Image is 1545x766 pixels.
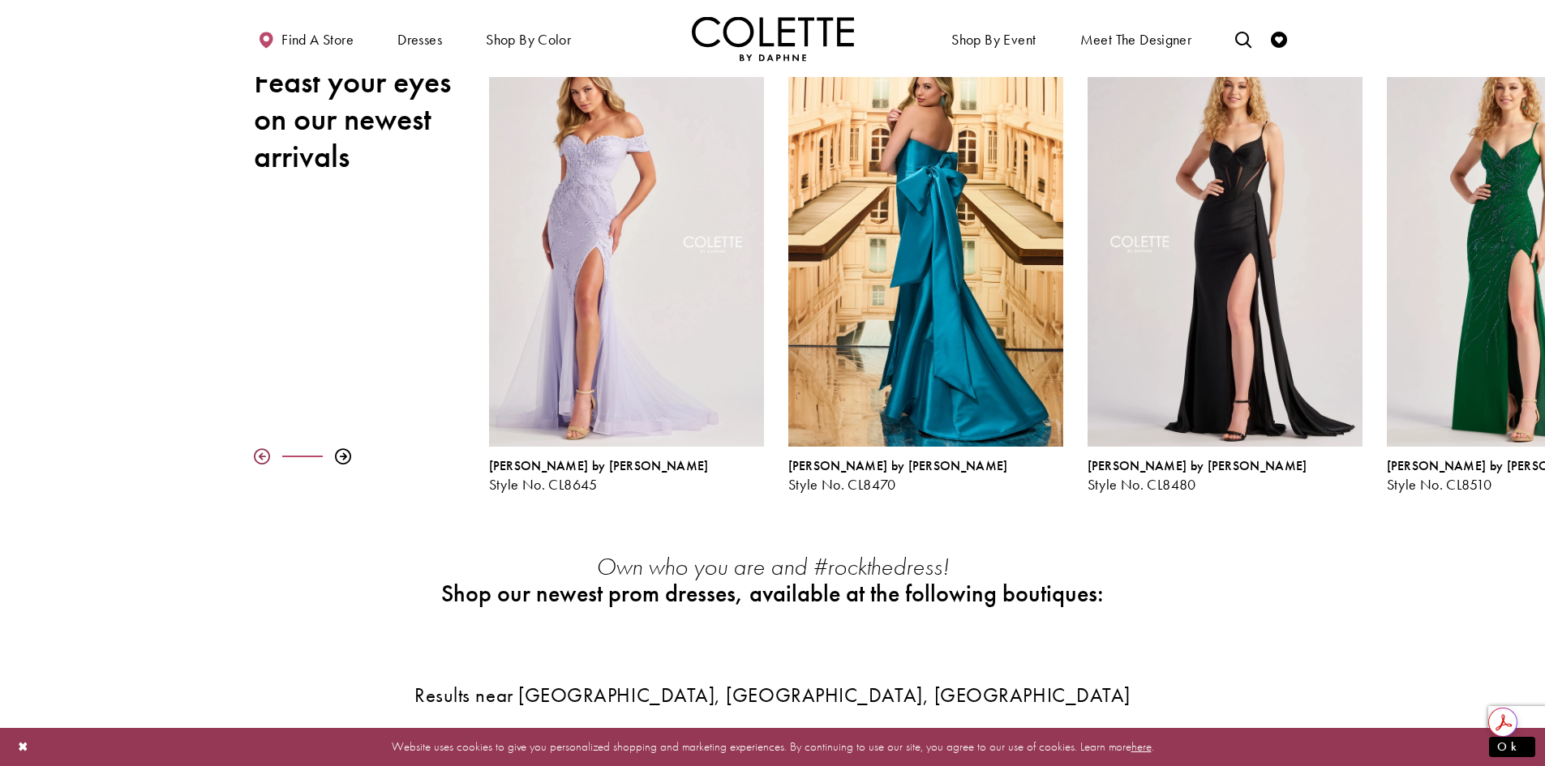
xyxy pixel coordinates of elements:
a: Check Wishlist [1267,16,1291,61]
a: Visit Home Page [692,16,854,61]
span: [PERSON_NAME] by [PERSON_NAME] [788,457,1008,474]
span: Find a store [281,32,354,48]
span: Style No. CL8470 [788,475,896,494]
a: Meet the designer [1076,16,1196,61]
img: Colette by Daphne [692,16,854,61]
h2: Feast your eyes on our newest arrivals [254,63,465,175]
div: Colette by Daphne Style No. CL8470 [776,35,1075,505]
span: [PERSON_NAME] by [PERSON_NAME] [1088,457,1307,474]
a: here [1131,738,1152,755]
a: Visit Colette by Daphne Style No. CL8480 Page [1088,47,1363,447]
span: [PERSON_NAME] by [PERSON_NAME] [489,457,709,474]
span: Shop By Event [947,16,1040,61]
a: Visit Colette by Daphne Style No. CL8470 Page [788,47,1063,447]
button: Close Dialog [10,733,37,761]
span: Dresses [393,16,446,61]
span: Shop By Event [951,32,1036,48]
a: Toggle search [1231,16,1255,61]
span: Dresses [397,32,442,48]
em: Own who you are and #rockthedress! [596,551,949,582]
div: Colette by Daphne Style No. CL8645 [477,35,776,505]
span: Shop by color [486,32,571,48]
div: Colette by Daphne Style No. CL8480 [1088,459,1363,493]
span: Style No. CL8510 [1387,475,1492,494]
div: Colette by Daphne Style No. CL8480 [1075,35,1375,505]
h2: Shop our newest prom dresses, available at the following boutiques: [428,580,1118,607]
div: Colette by Daphne Style No. CL8470 [788,459,1063,493]
span: Meet the designer [1080,32,1192,48]
span: Style No. CL8645 [489,475,598,494]
span: Style No. CL8480 [1088,475,1196,494]
div: Colette by Daphne Style No. CL8645 [489,459,764,493]
a: Find a store [254,16,358,61]
span: Shop by color [482,16,575,61]
p: Website uses cookies to give you personalized shopping and marketing experiences. By continuing t... [117,736,1428,758]
h3: Results near [GEOGRAPHIC_DATA], [GEOGRAPHIC_DATA], [GEOGRAPHIC_DATA] [254,684,1292,706]
button: Submit Dialog [1489,737,1535,757]
a: Visit Colette by Daphne Style No. CL8645 Page [489,47,764,447]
